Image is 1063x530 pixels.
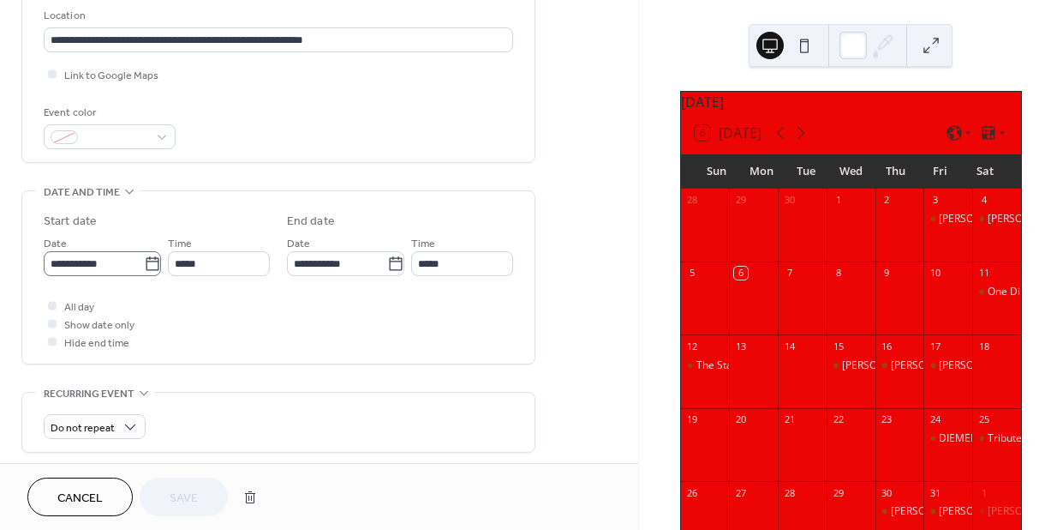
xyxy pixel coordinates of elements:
[739,154,784,189] div: Mon
[783,340,796,352] div: 14
[686,413,699,426] div: 19
[64,316,134,334] span: Show date only
[57,490,103,508] span: Cancel
[832,340,845,352] div: 15
[972,504,1021,519] div: Timothy Kieswetter
[734,413,747,426] div: 20
[27,478,133,516] button: Cancel
[832,486,845,499] div: 29
[929,413,941,426] div: 24
[44,184,120,202] span: Date and time
[929,267,941,280] div: 10
[972,431,1021,446] div: Tribute to ABBA
[44,104,172,122] div: Event color
[977,413,990,426] div: 25
[842,358,923,373] div: [PERSON_NAME]
[784,154,828,189] div: Tue
[695,154,739,189] div: Sun
[411,235,435,253] span: Time
[977,194,990,207] div: 4
[681,358,730,373] div: The Staccatos
[929,340,941,352] div: 17
[881,340,893,352] div: 16
[686,194,699,207] div: 28
[44,385,134,403] span: Recurring event
[783,267,796,280] div: 7
[939,358,1019,373] div: [PERSON_NAME]
[873,154,917,189] div: Thu
[923,212,972,226] div: André Die Skreeusnaakse Hipnotiseur
[977,340,990,352] div: 18
[681,92,1021,112] div: [DATE]
[828,154,873,189] div: Wed
[783,194,796,207] div: 30
[686,267,699,280] div: 5
[44,213,97,231] div: Start date
[734,486,747,499] div: 27
[832,267,845,280] div: 8
[287,213,335,231] div: End date
[972,212,1021,226] div: Jennifer Zamudio
[929,486,941,499] div: 31
[64,67,158,85] span: Link to Google Maps
[881,413,893,426] div: 23
[696,358,763,373] div: The Staccatos
[64,334,129,352] span: Hide end time
[881,486,893,499] div: 30
[891,358,1028,373] div: [PERSON_NAME] na die reën
[783,413,796,426] div: 21
[977,486,990,499] div: 1
[923,431,972,446] div: DIEMERSFONTEIN - Juan Boucher
[734,340,747,352] div: 13
[734,267,747,280] div: 6
[939,504,1019,519] div: [PERSON_NAME]
[923,358,972,373] div: Dozi
[972,285,1021,299] div: One Direction Tribute
[891,504,971,519] div: [PERSON_NAME]
[287,235,310,253] span: Date
[929,194,941,207] div: 3
[783,486,796,499] div: 28
[686,340,699,352] div: 12
[44,7,510,25] div: Location
[881,267,893,280] div: 9
[881,194,893,207] div: 2
[923,504,972,519] div: Timothy Kieswetter
[832,413,845,426] div: 22
[875,358,924,373] div: Joshua na die reën
[51,419,115,438] span: Do not repeat
[168,235,192,253] span: Time
[64,298,94,316] span: All day
[44,235,67,253] span: Date
[686,486,699,499] div: 26
[832,194,845,207] div: 1
[963,154,1007,189] div: Sat
[875,504,924,519] div: Timothy Kieswetter
[827,358,875,373] div: Roan Ash
[734,194,747,207] div: 29
[918,154,963,189] div: Fri
[977,267,990,280] div: 11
